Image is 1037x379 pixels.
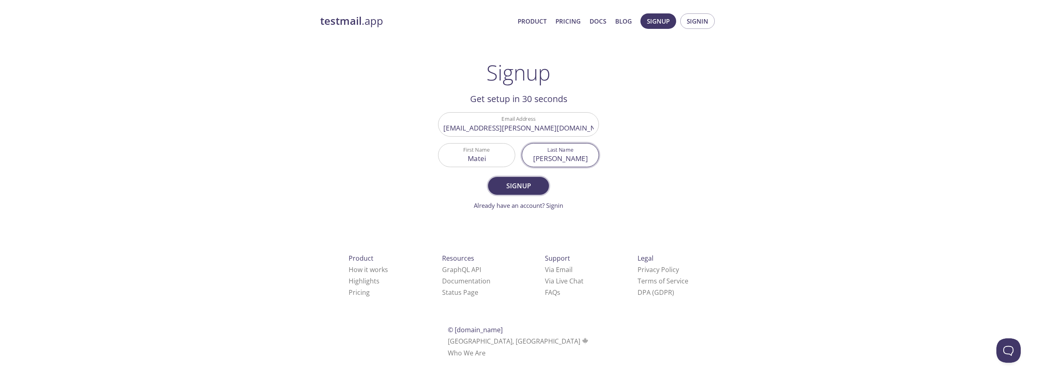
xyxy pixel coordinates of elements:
strong: testmail [320,14,362,28]
a: Docs [590,16,606,26]
a: Documentation [442,277,490,285]
span: Resources [442,254,474,263]
h2: Get setup in 30 seconds [438,92,599,106]
span: Product [349,254,373,263]
a: Pricing [555,16,581,26]
span: Legal [638,254,653,263]
a: Product [518,16,547,26]
button: Signup [488,177,549,195]
a: Status Page [442,288,478,297]
a: GraphQL API [442,265,481,274]
span: Signup [497,180,540,192]
a: Via Email [545,265,573,274]
a: Who We Are [448,349,486,357]
a: Highlights [349,277,380,285]
a: Already have an account? Signin [474,201,563,209]
span: Support [545,254,570,263]
a: Terms of Service [638,277,688,285]
a: DPA (GDPR) [638,288,674,297]
span: s [557,288,560,297]
a: Blog [615,16,632,26]
span: Signin [687,16,708,26]
a: Pricing [349,288,370,297]
span: [GEOGRAPHIC_DATA], [GEOGRAPHIC_DATA] [448,337,590,346]
button: Signin [680,13,715,29]
button: Signup [640,13,676,29]
a: testmail.app [320,14,511,28]
a: FAQ [545,288,560,297]
span: © [DOMAIN_NAME] [448,325,503,334]
a: How it works [349,265,388,274]
span: Signup [647,16,670,26]
h1: Signup [486,60,551,85]
a: Via Live Chat [545,277,584,285]
a: Privacy Policy [638,265,679,274]
iframe: Help Scout Beacon - Open [996,338,1021,363]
